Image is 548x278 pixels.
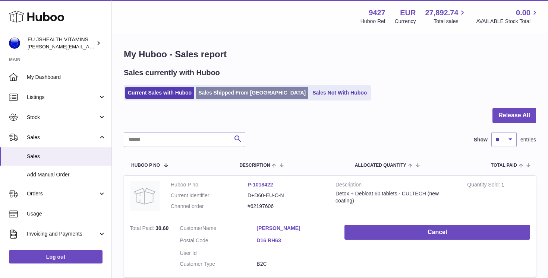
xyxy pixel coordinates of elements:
span: Invoicing and Payments [27,230,98,237]
span: Orders [27,190,98,197]
strong: 9427 [369,8,385,18]
span: AVAILABLE Stock Total [476,18,539,25]
span: Stock [27,114,98,121]
span: Description [239,163,270,168]
span: ALLOCATED Quantity [355,163,406,168]
a: Log out [9,250,103,263]
dt: Customer Type [180,261,256,268]
div: Currency [395,18,416,25]
h1: My Huboo - Sales report [124,48,536,60]
span: Listings [27,94,98,101]
dt: Postal Code [180,237,256,246]
img: no-photo.jpg [130,181,160,211]
dt: Channel order [171,203,248,210]
span: Total paid [491,163,517,168]
label: Show [474,136,488,143]
dd: #62197606 [248,203,324,210]
span: 27,892.74 [425,8,458,18]
span: Customer [180,225,202,231]
dd: D+D60-EU-C-N [248,192,324,199]
h2: Sales currently with Huboo [124,68,220,78]
a: Sales Not With Huboo [310,87,369,99]
span: 0.00 [516,8,530,18]
a: 27,892.74 Total sales [425,8,467,25]
dd: B2C [256,261,333,268]
button: Release All [492,108,536,123]
div: Detox + Debloat 60 tablets - CULTECH (new coating) [336,190,456,204]
strong: Description [336,181,456,190]
dt: Current identifier [171,192,248,199]
strong: Total Paid [130,225,155,233]
a: 0.00 AVAILABLE Stock Total [476,8,539,25]
span: Add Manual Order [27,171,106,178]
a: [PERSON_NAME] [256,225,333,232]
strong: Quantity Sold [467,182,501,189]
strong: EUR [400,8,416,18]
div: Huboo Ref [360,18,385,25]
span: My Dashboard [27,74,106,81]
dt: Huboo P no [171,181,248,188]
td: 1 [462,176,536,219]
div: EU JSHEALTH VITAMINS [28,36,95,50]
span: Huboo P no [131,163,160,168]
span: Total sales [434,18,467,25]
a: Sales Shipped From [GEOGRAPHIC_DATA] [196,87,308,99]
a: P-1018422 [248,182,273,188]
img: laura@jessicasepel.com [9,38,20,49]
dt: User Id [180,250,256,257]
span: Sales [27,134,98,141]
a: D16 RH63 [256,237,333,244]
button: Cancel [344,225,530,240]
span: 30.60 [155,225,169,231]
span: [PERSON_NAME][EMAIL_ADDRESS][DOMAIN_NAME] [28,44,149,49]
dt: Name [180,225,256,234]
span: entries [520,136,536,143]
span: Sales [27,153,106,160]
a: Current Sales with Huboo [125,87,194,99]
span: Usage [27,210,106,217]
